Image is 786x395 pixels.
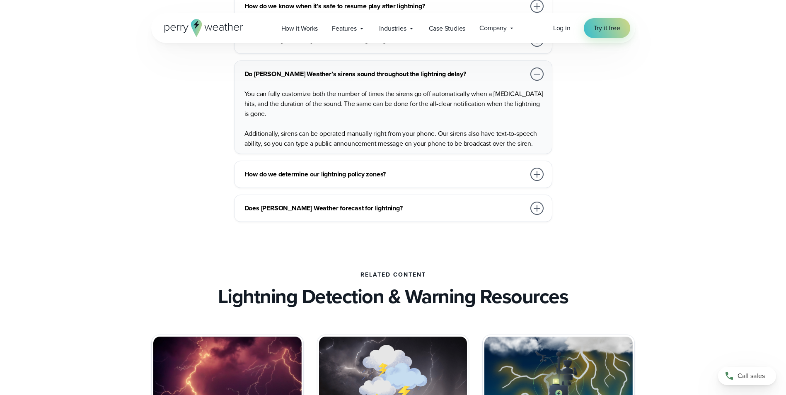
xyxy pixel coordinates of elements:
[479,23,507,33] span: Company
[738,371,765,381] span: Call sales
[244,89,545,119] p: You can fully customize both the number of times the sirens go off automatically when a [MEDICAL_...
[218,285,568,308] h3: Lightning Detection & Warning Resources
[274,20,325,37] a: How it Works
[594,23,620,33] span: Try it free
[429,24,466,34] span: Case Studies
[281,24,318,34] span: How it Works
[332,24,356,34] span: Features
[244,169,525,179] h3: How do we determine our lightning policy zones?
[584,18,630,38] a: Try it free
[244,203,525,213] h3: Does [PERSON_NAME] Weather forecast for lightning?
[379,24,406,34] span: Industries
[244,1,525,11] h3: How do we know when it’s safe to resume play after lightning?
[553,23,571,33] a: Log in
[244,69,525,79] h3: Do [PERSON_NAME] Weather’s sirens sound throughout the lightning delay?
[244,129,545,149] p: Additionally, sirens can be operated manually right from your phone. Our sirens also have text-to...
[422,20,473,37] a: Case Studies
[718,367,776,385] a: Call sales
[360,272,426,278] h2: Related Content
